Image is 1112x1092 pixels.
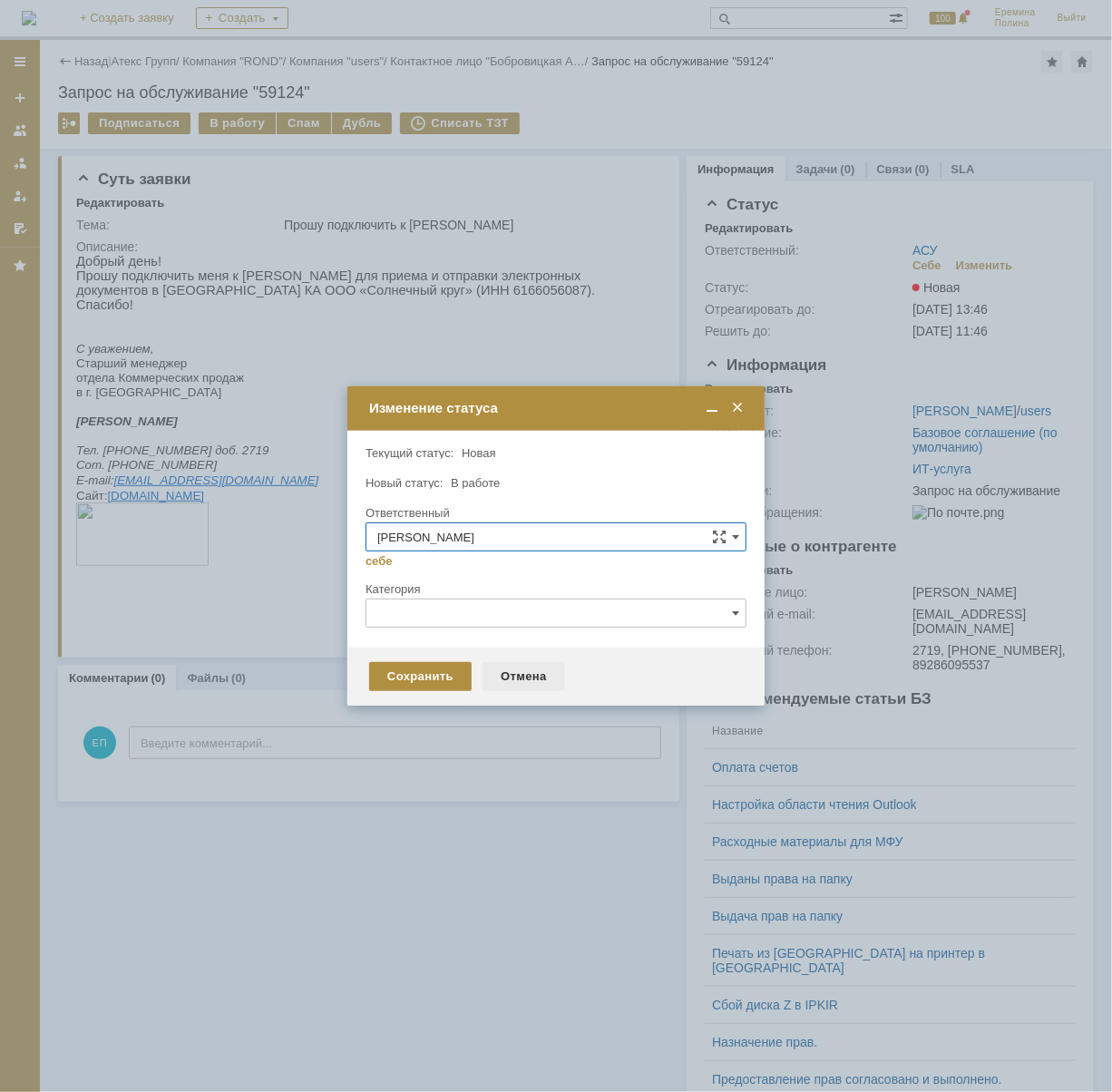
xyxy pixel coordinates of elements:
label: Текущий статус: [366,446,454,460]
span: Новая [462,446,496,460]
label: Новый статус: [366,476,444,490]
a: [DOMAIN_NAME] [31,235,128,249]
a: [EMAIL_ADDRESS][DOMAIN_NAME] [37,219,242,233]
span: Сложная форма [712,530,727,544]
span: В работе [451,476,500,490]
span: Свернуть (Ctrl + M) [703,400,721,416]
div: Изменение статуса [369,400,746,416]
div: Ответственный [366,507,743,519]
a: себе [366,554,393,569]
div: Категория [366,583,743,595]
span: Закрыть [728,400,746,416]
